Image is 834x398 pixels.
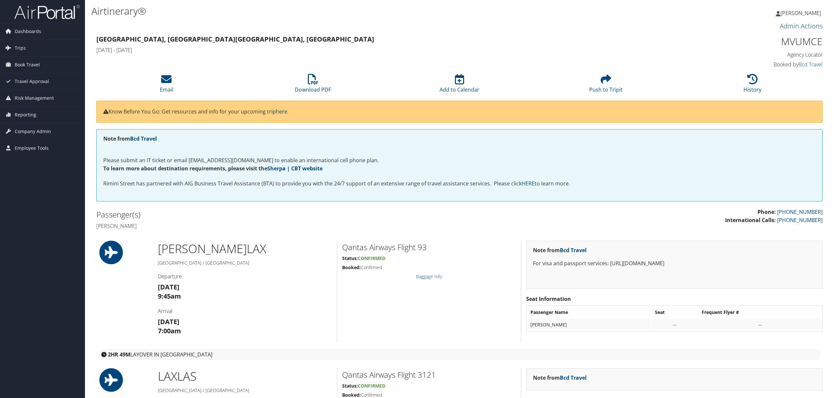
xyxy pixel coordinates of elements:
[14,4,80,20] img: airportal-logo.png
[96,46,639,54] h4: [DATE] - [DATE]
[533,259,816,268] p: For visa and passport services: [URL][DOMAIN_NAME]
[777,216,823,224] a: [PHONE_NUMBER]
[158,317,179,326] strong: [DATE]
[15,90,54,106] span: Risk Management
[103,180,816,188] p: Rimini Street has partnered with AIG Business Travel Assistance (BTA) to provide you with the 24/...
[698,306,822,318] th: Frequent Flyer #
[780,22,823,30] a: Admin Actions
[743,78,761,93] a: History
[342,383,358,389] strong: Status:
[526,295,571,303] strong: Seat Information
[130,135,157,142] a: Bcd Travel
[15,40,26,56] span: Trips
[522,180,535,187] a: HERE
[358,255,385,261] span: Confirmed
[158,283,179,291] strong: [DATE]
[527,306,651,318] th: Passenger Name
[776,3,827,23] a: [PERSON_NAME]
[15,140,49,156] span: Employee Tools
[15,107,36,123] span: Reporting
[780,9,821,17] span: [PERSON_NAME]
[103,108,816,116] p: Know Before You Go: Get resources and info for your upcoming trip
[342,242,516,253] h2: Qantas Airways Flight 93
[416,273,442,280] a: Baggage Info
[160,78,173,93] a: Email
[342,255,358,261] strong: Status:
[533,247,587,254] strong: Note from
[758,208,776,216] strong: Phone:
[267,165,323,172] a: Sherpa | CBT website
[158,241,332,257] h1: [PERSON_NAME] LAX
[527,319,651,331] td: [PERSON_NAME]
[108,351,130,358] strong: 2HR 49M
[560,374,587,381] a: Bcd Travel
[652,306,698,318] th: Seat
[96,222,455,230] h4: [PERSON_NAME]
[648,35,823,48] h1: MVUMCE
[342,264,361,270] strong: Booked:
[589,78,623,93] a: Push to Tripit
[702,322,818,328] div: --
[648,51,823,58] h4: Agency Locator
[103,148,816,173] p: Please submit an IT ticket or email [EMAIL_ADDRESS][DOMAIN_NAME] to enable an international cell ...
[15,73,49,90] span: Travel Approval
[15,57,40,73] span: Book Travel
[655,322,694,328] div: --
[342,392,361,398] strong: Booked:
[158,260,332,266] h5: [GEOGRAPHIC_DATA] / [GEOGRAPHIC_DATA]
[342,264,516,271] h5: Confirmed
[15,23,41,40] span: Dashboards
[92,4,582,18] h1: Airtinerary®
[96,35,374,43] strong: [GEOGRAPHIC_DATA], [GEOGRAPHIC_DATA] [GEOGRAPHIC_DATA], [GEOGRAPHIC_DATA]
[158,307,332,315] h4: Arrival
[158,292,181,301] strong: 9:45am
[158,368,332,385] h1: LAX LAS
[276,108,287,115] a: here
[798,61,823,68] a: Bcd Travel
[725,216,776,224] strong: International Calls:
[560,247,587,254] a: Bcd Travel
[103,165,323,172] strong: To learn more about destination requirements, please visit the
[295,78,331,93] a: Download PDF
[15,123,51,140] span: Company Admin
[103,135,157,142] strong: Note from
[440,78,479,93] a: Add to Calendar
[158,387,332,394] h5: [GEOGRAPHIC_DATA] / [GEOGRAPHIC_DATA]
[342,369,516,380] h2: Qantas Airways Flight 3121
[96,209,455,220] h2: Passenger(s)
[158,326,181,335] strong: 7:00am
[158,273,332,280] h4: Departure
[533,374,587,381] strong: Note from
[777,208,823,216] a: [PHONE_NUMBER]
[98,349,821,360] div: layover in [GEOGRAPHIC_DATA]
[648,61,823,68] h4: Booked by
[358,383,385,389] span: Confirmed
